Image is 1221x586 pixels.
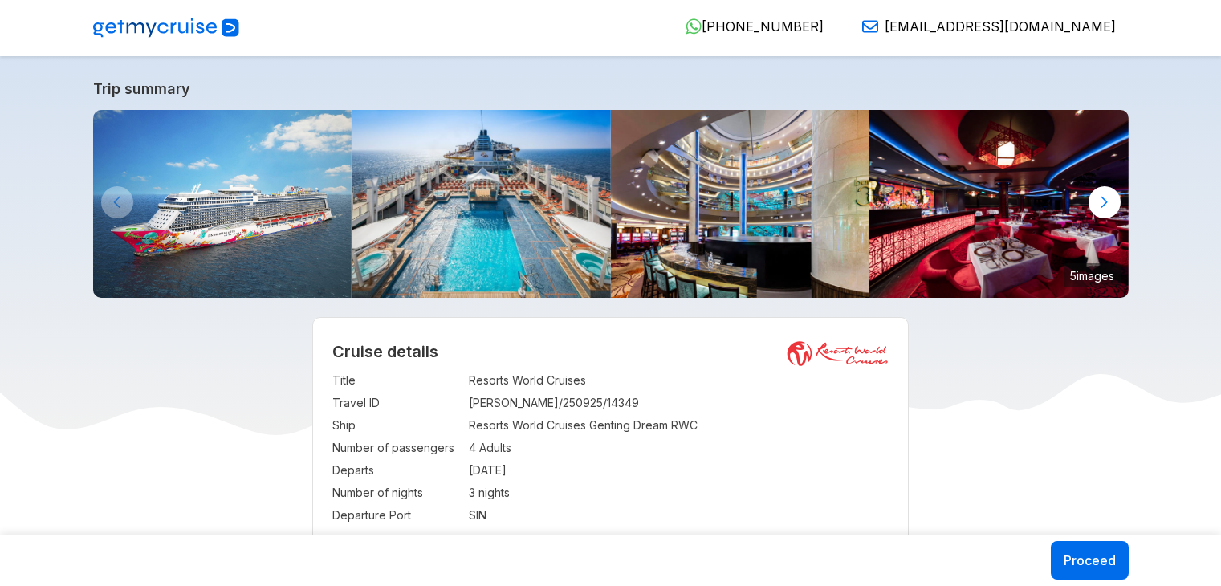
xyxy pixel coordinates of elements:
img: GentingDreambyResortsWorldCruises-KlookIndia.jpg [93,110,352,298]
h2: Cruise details [332,342,889,361]
button: Proceed [1051,541,1129,580]
a: [PHONE_NUMBER] [673,18,824,35]
td: [DATE] [469,459,889,482]
td: SIN [469,504,889,527]
td: Travel ID [332,392,461,414]
td: : [461,504,469,527]
td: : [461,437,469,459]
td: Number of passengers [332,437,461,459]
td: : [461,459,469,482]
img: Email [862,18,878,35]
td: [PERSON_NAME]/250925/14349 [469,392,889,414]
td: Departure Port [332,504,461,527]
img: 16.jpg [869,110,1129,298]
td: Title [332,369,461,392]
td: Resorts World Cruises Genting Dream RWC [469,414,889,437]
td: 3 nights [469,482,889,504]
td: Number of nights [332,482,461,504]
small: 5 images [1064,263,1121,287]
td: : [461,482,469,504]
img: 4.jpg [611,110,870,298]
td: Departs [332,459,461,482]
td: Resorts World Cruises [469,369,889,392]
td: : [461,414,469,437]
img: WhatsApp [686,18,702,35]
a: Trip summary [93,80,1129,97]
td: : [461,369,469,392]
span: [EMAIL_ADDRESS][DOMAIN_NAME] [885,18,1116,35]
td: 4 Adults [469,437,889,459]
a: [EMAIL_ADDRESS][DOMAIN_NAME] [849,18,1116,35]
img: Main-Pool-800x533.jpg [352,110,611,298]
td: : [461,392,469,414]
span: [PHONE_NUMBER] [702,18,824,35]
td: Ship [332,414,461,437]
